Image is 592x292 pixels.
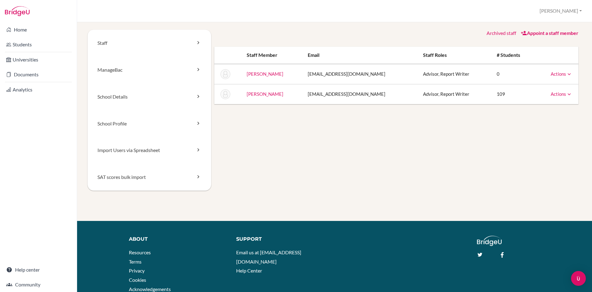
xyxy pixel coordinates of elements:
a: School Profile [88,110,211,137]
th: Staff member [242,47,303,64]
td: [EMAIL_ADDRESS][DOMAIN_NAME] [303,64,418,84]
th: # students [492,47,536,64]
a: Staff [88,30,211,57]
a: Import Users via Spreadsheet [88,137,211,164]
a: Cookies [129,277,146,283]
a: Documents [1,68,76,81]
a: Help center [1,264,76,276]
div: Support [236,236,329,243]
td: Advisor, Report Writer [418,84,492,104]
a: Students [1,38,76,51]
a: School Details [88,83,211,110]
a: [PERSON_NAME] [247,71,283,77]
img: Naomi Marchant [220,89,230,99]
a: Actions [551,91,572,97]
a: Home [1,23,76,36]
a: Analytics [1,83,76,96]
div: About [129,236,227,243]
img: Dalia Gerrish [220,69,230,79]
button: [PERSON_NAME] [537,5,585,17]
td: 0 [492,64,536,84]
a: Community [1,278,76,291]
a: Archived staff [487,30,516,36]
a: Help Center [236,268,262,273]
img: logo_white@2x-f4f0deed5e89b7ecb1c2cc34c3e3d731f90f0f143d5ea2071677605dd97b5244.png [477,236,502,246]
a: Appoint a staff member [521,30,578,36]
a: Privacy [129,268,145,273]
img: Bridge-U [5,6,30,16]
a: Email us at [EMAIL_ADDRESS][DOMAIN_NAME] [236,249,301,264]
td: [EMAIL_ADDRESS][DOMAIN_NAME] [303,84,418,104]
th: Email [303,47,418,64]
div: Open Intercom Messenger [571,271,586,286]
a: Actions [551,71,572,77]
a: Terms [129,259,142,264]
a: [PERSON_NAME] [247,91,283,97]
th: Staff roles [418,47,492,64]
td: 109 [492,84,536,104]
a: Resources [129,249,151,255]
a: ManageBac [88,57,211,83]
a: Universities [1,53,76,66]
a: SAT scores bulk import [88,164,211,191]
td: Advisor, Report Writer [418,64,492,84]
a: Acknowledgements [129,286,171,292]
